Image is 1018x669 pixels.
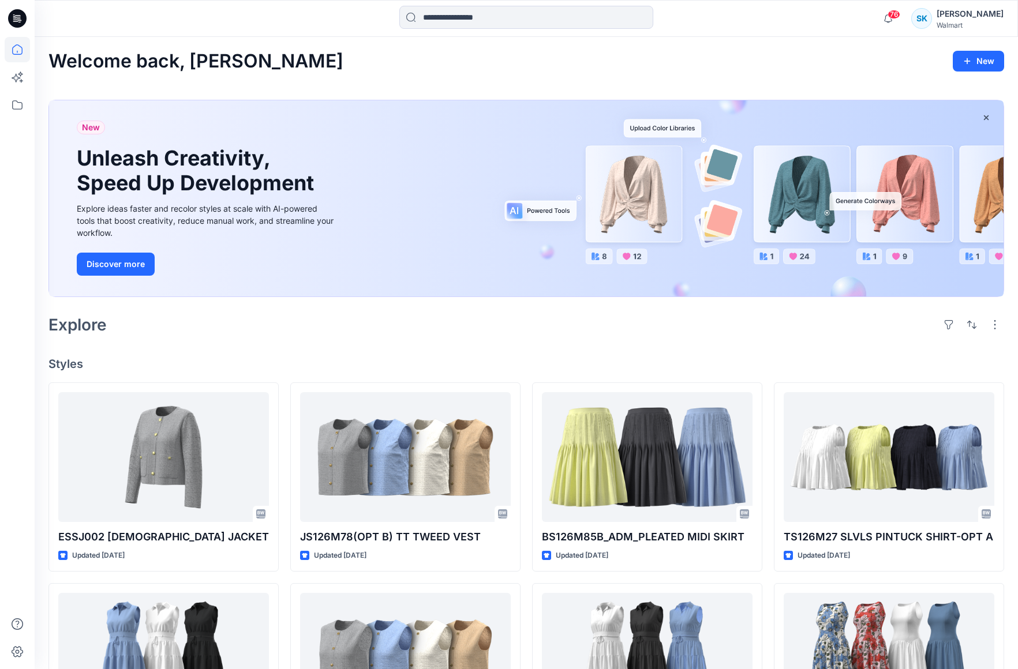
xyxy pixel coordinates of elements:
p: JS126M78(OPT B) TT TWEED VEST [300,529,511,545]
a: BS126M85B_ADM_PLEATED MIDI SKIRT [542,392,753,522]
p: Updated [DATE] [314,550,366,562]
h4: Styles [48,357,1004,371]
h2: Explore [48,315,107,334]
a: ESSJ002 LADY JACKET [58,392,269,522]
p: TS126M27 SLVLS PINTUCK SHIRT-OPT A [784,529,994,545]
button: New [953,51,1004,72]
span: 76 [888,10,900,19]
p: ESSJ002 [DEMOGRAPHIC_DATA] JACKET [58,529,269,545]
div: Walmart [937,21,1004,29]
p: BS126M85B_ADM_PLEATED MIDI SKIRT [542,529,753,545]
h2: Welcome back, [PERSON_NAME] [48,51,343,72]
div: [PERSON_NAME] [937,7,1004,21]
a: TS126M27 SLVLS PINTUCK SHIRT-OPT A [784,392,994,522]
p: Updated [DATE] [72,550,125,562]
span: New [82,121,100,134]
a: JS126M78(OPT B) TT TWEED VEST [300,392,511,522]
div: SK [911,8,932,29]
div: Explore ideas faster and recolor styles at scale with AI-powered tools that boost creativity, red... [77,202,336,239]
a: Discover more [77,253,336,276]
p: Updated [DATE] [798,550,850,562]
p: Updated [DATE] [556,550,608,562]
button: Discover more [77,253,155,276]
h1: Unleash Creativity, Speed Up Development [77,146,319,196]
